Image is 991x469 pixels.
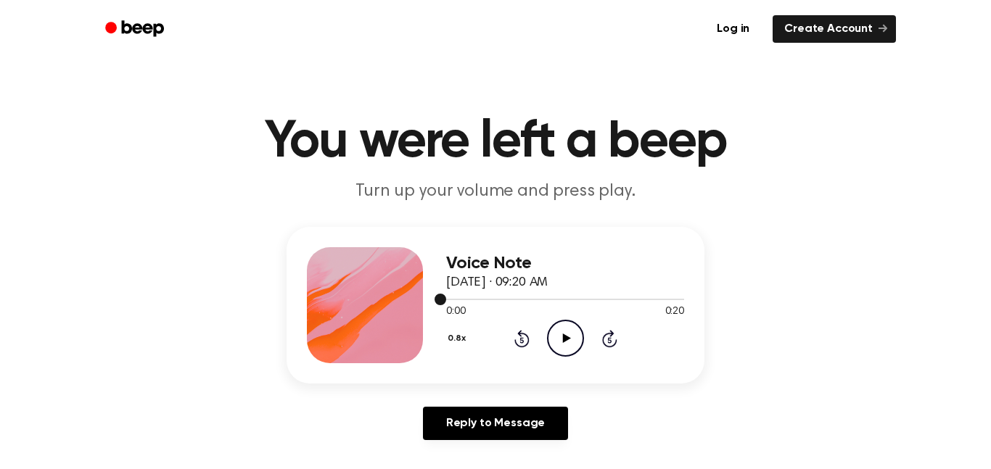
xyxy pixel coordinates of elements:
[702,12,764,46] a: Log in
[446,276,548,289] span: [DATE] · 09:20 AM
[665,304,684,320] span: 0:20
[446,304,465,320] span: 0:00
[423,407,568,440] a: Reply to Message
[95,15,177,43] a: Beep
[446,326,471,351] button: 0.8x
[773,15,896,43] a: Create Account
[446,254,684,273] h3: Voice Note
[124,116,867,168] h1: You were left a beep
[217,180,774,204] p: Turn up your volume and press play.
